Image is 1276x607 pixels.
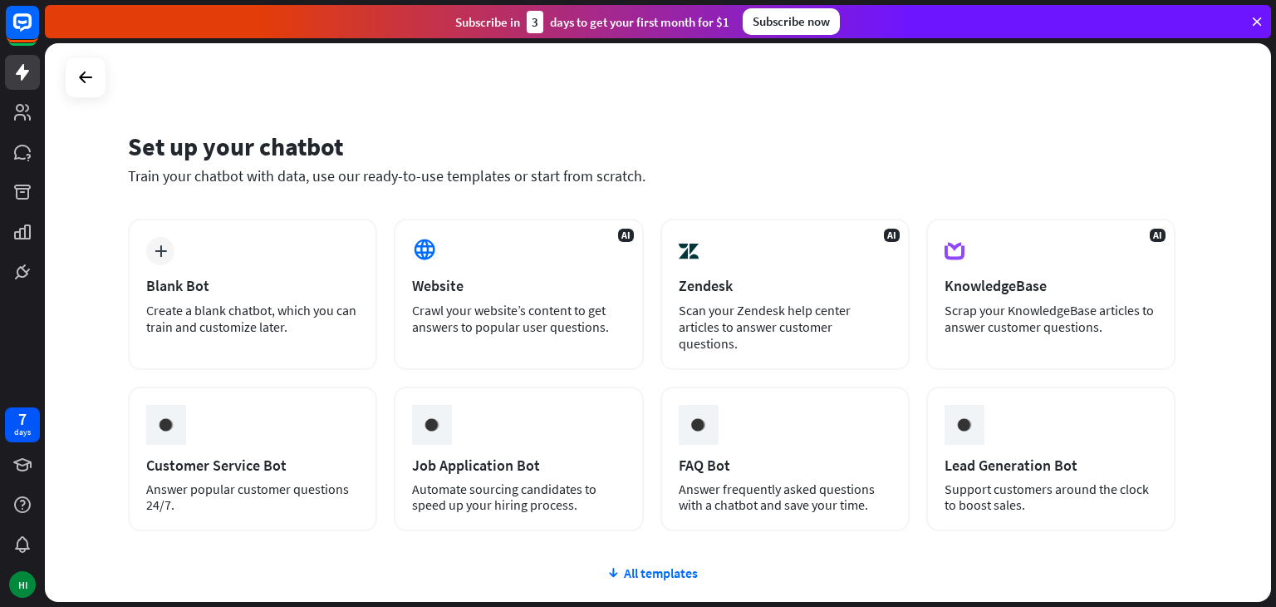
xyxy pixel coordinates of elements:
[9,571,36,598] div: HI
[679,481,891,513] div: Answer frequently asked questions with a chatbot and save your time.
[412,276,625,295] div: Website
[5,407,40,442] a: 7 days
[618,229,634,242] span: AI
[128,166,1175,185] div: Train your chatbot with data, use our ready-to-use templates or start from scratch.
[128,131,1175,162] div: Set up your chatbot
[945,481,1157,513] div: Support customers around the clock to boost sales.
[527,11,543,33] div: 3
[945,456,1157,475] div: Lead Generation Bot
[682,409,714,441] img: ceee058c6cabd4f577f8.gif
[945,302,1157,335] div: Scrap your KnowledgeBase articles to answer customer questions.
[1150,229,1166,242] span: AI
[146,456,359,475] div: Customer Service Bot
[416,409,448,441] img: ceee058c6cabd4f577f8.gif
[455,11,729,33] div: Subscribe in days to get your first month for $1
[945,276,1157,295] div: KnowledgeBase
[146,276,359,295] div: Blank Bot
[743,8,840,35] div: Subscribe now
[679,302,891,352] div: Scan your Zendesk help center articles to answer customer questions.
[18,412,27,427] div: 7
[146,302,359,335] div: Create a blank chatbot, which you can train and customize later.
[14,427,31,438] div: days
[679,456,891,475] div: FAQ Bot
[128,565,1175,581] div: All templates
[679,276,891,295] div: Zendesk
[412,481,625,513] div: Automate sourcing candidates to speed up your hiring process.
[150,409,182,441] img: ceee058c6cabd4f577f8.gif
[949,409,980,441] img: ceee058c6cabd4f577f8.gif
[155,245,167,257] i: plus
[412,456,625,475] div: Job Application Bot
[146,481,359,513] div: Answer popular customer questions 24/7.
[412,302,625,335] div: Crawl your website’s content to get answers to popular user questions.
[884,229,900,242] span: AI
